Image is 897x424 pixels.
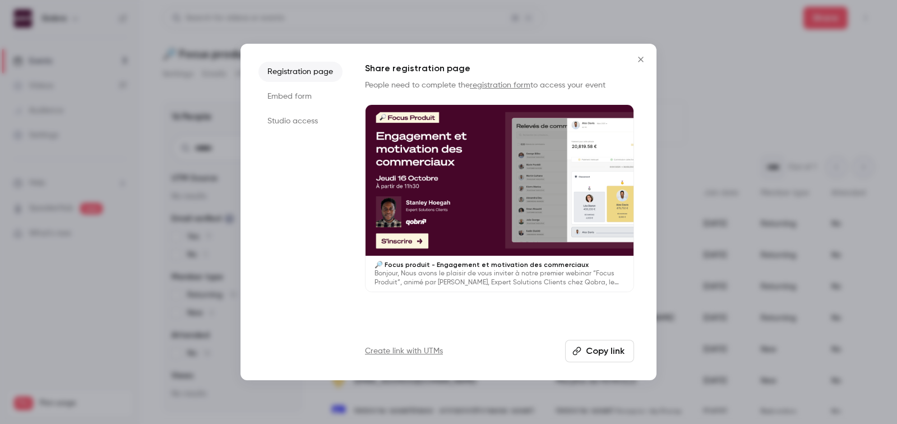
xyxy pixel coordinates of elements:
[365,62,634,75] h1: Share registration page
[374,260,625,269] p: 🔎 Focus produit - Engagement et motivation des commerciaux
[365,80,634,91] p: People need to complete the to access your event
[365,104,634,292] a: 🔎 Focus produit - Engagement et motivation des commerciauxBonjour, Nous avons le plaisir de vous ...
[258,86,343,107] li: Embed form
[565,340,634,362] button: Copy link
[258,111,343,131] li: Studio access
[365,345,443,357] a: Create link with UTMs
[258,62,343,82] li: Registration page
[470,81,530,89] a: registration form
[630,48,652,71] button: Close
[374,269,625,287] p: Bonjour, Nous avons le plaisir de vous inviter à notre premier webinar “Focus Produit”, animé par...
